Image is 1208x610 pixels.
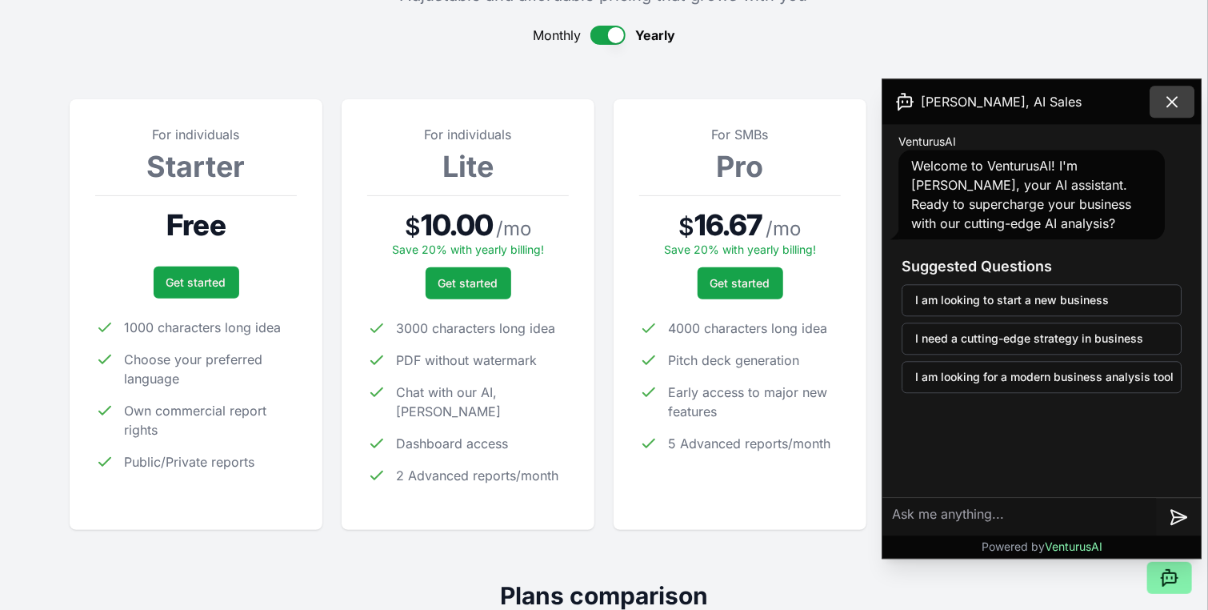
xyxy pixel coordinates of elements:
[392,243,544,256] span: Save 20% with yearly billing!
[982,539,1102,555] p: Powered by
[396,319,555,338] span: 3000 characters long idea
[921,92,1082,111] span: [PERSON_NAME], AI Sales
[396,434,508,453] span: Dashboard access
[1045,540,1102,553] span: VenturusAI
[124,452,254,472] span: Public/Private reports
[639,125,841,144] p: For SMBs
[664,243,816,256] span: Save 20% with yearly billing!
[668,319,827,338] span: 4000 characters long idea
[694,209,763,241] span: 16.67
[635,26,675,45] span: Yearly
[124,350,297,388] span: Choose your preferred language
[496,216,531,242] span: / mo
[766,216,802,242] span: / mo
[396,383,569,421] span: Chat with our AI, [PERSON_NAME]
[154,267,239,299] a: Get started
[902,284,1182,316] button: I am looking to start a new business
[902,361,1182,393] button: I am looking for a modern business analysis tool
[902,255,1182,278] h3: Suggested Questions
[95,150,297,183] h3: Starter
[426,267,511,299] a: Get started
[95,125,297,144] p: For individuals
[396,351,537,370] span: PDF without watermark
[70,581,1138,610] h2: Plans comparison
[698,267,783,299] a: Get started
[367,125,569,144] p: For individuals
[911,158,1131,231] span: Welcome to VenturusAI! I'm [PERSON_NAME], your AI assistant. Ready to supercharge your business w...
[668,351,799,370] span: Pitch deck generation
[902,323,1182,355] button: I need a cutting-edge strategy in business
[124,318,281,337] span: 1000 characters long idea
[639,150,841,183] h3: Pro
[898,134,956,150] span: VenturusAI
[396,466,558,485] span: 2 Advanced reports/month
[166,209,225,241] span: Free
[421,209,494,241] span: 10.00
[124,401,297,439] span: Own commercial report rights
[668,434,830,453] span: 5 Advanced reports/month
[367,150,569,183] h3: Lite
[678,212,694,241] span: $
[668,383,841,421] span: Early access to major new features
[533,26,581,45] span: Monthly
[405,212,421,241] span: $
